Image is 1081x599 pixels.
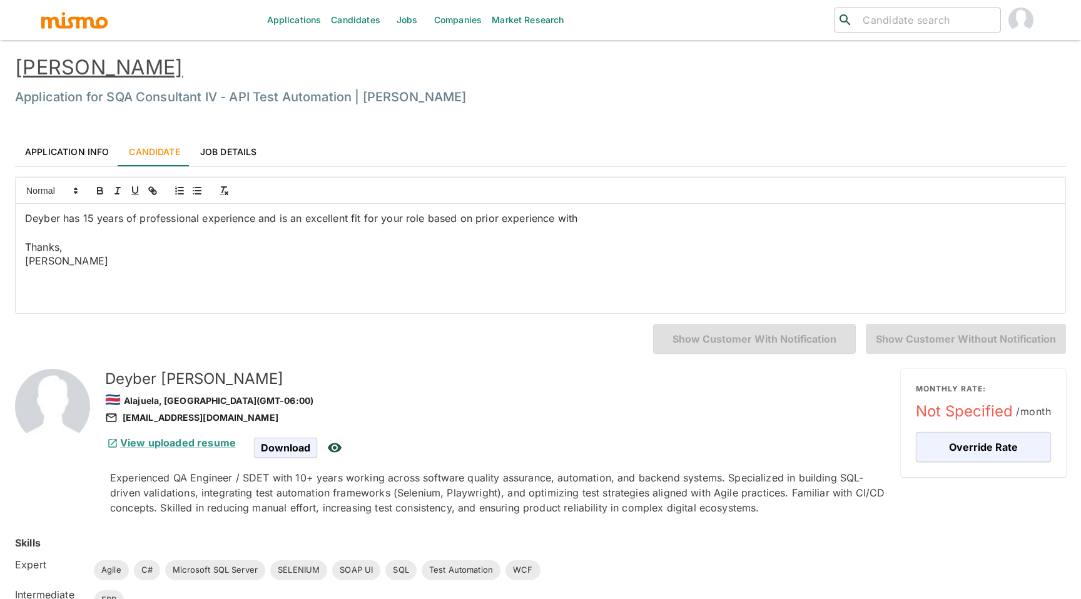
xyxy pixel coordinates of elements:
[15,369,90,444] img: 2Q==
[105,369,891,389] h5: Deyber [PERSON_NAME]
[916,432,1051,462] button: Override Rate
[916,384,1051,394] p: MONTHLY RATE:
[110,470,891,515] div: Experienced QA Engineer / SDET with 10+ years working across software quality assurance, automati...
[134,564,160,576] span: C#
[165,564,265,576] span: Microsoft SQL Server
[270,564,327,576] span: SELENIUM
[40,11,109,29] img: logo
[385,564,416,576] span: SQL
[858,11,995,29] input: Candidate search
[916,401,1051,421] span: Not Specified
[505,564,540,576] span: WCF
[105,436,236,449] a: View uploaded resume
[332,564,380,576] span: SOAP UI
[105,392,121,407] span: 🇨🇷
[105,389,891,410] div: Alajuela, [GEOGRAPHIC_DATA] (GMT-06:00)
[119,136,190,166] a: Candidate
[1008,8,1033,33] img: Paola Pacheco
[15,55,183,79] a: [PERSON_NAME]
[94,564,129,576] span: Agile
[254,441,317,452] a: Download
[15,557,84,572] h6: Expert
[15,136,119,166] a: Application Info
[254,438,317,458] span: Download
[190,136,267,166] a: Job Details
[15,535,41,550] h6: Skills
[105,410,891,425] div: [EMAIL_ADDRESS][DOMAIN_NAME]
[15,87,1066,107] h6: Application for SQA Consultant IV - API Test Automation | [PERSON_NAME]
[25,211,1056,226] p: Deyber has 15 years of professional experience and is an excellent fit for your role based on pri...
[25,240,1056,254] p: Thanks,
[25,254,1056,268] p: [PERSON_NAME]
[1016,403,1051,420] span: /month
[422,564,500,576] span: Test Automation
